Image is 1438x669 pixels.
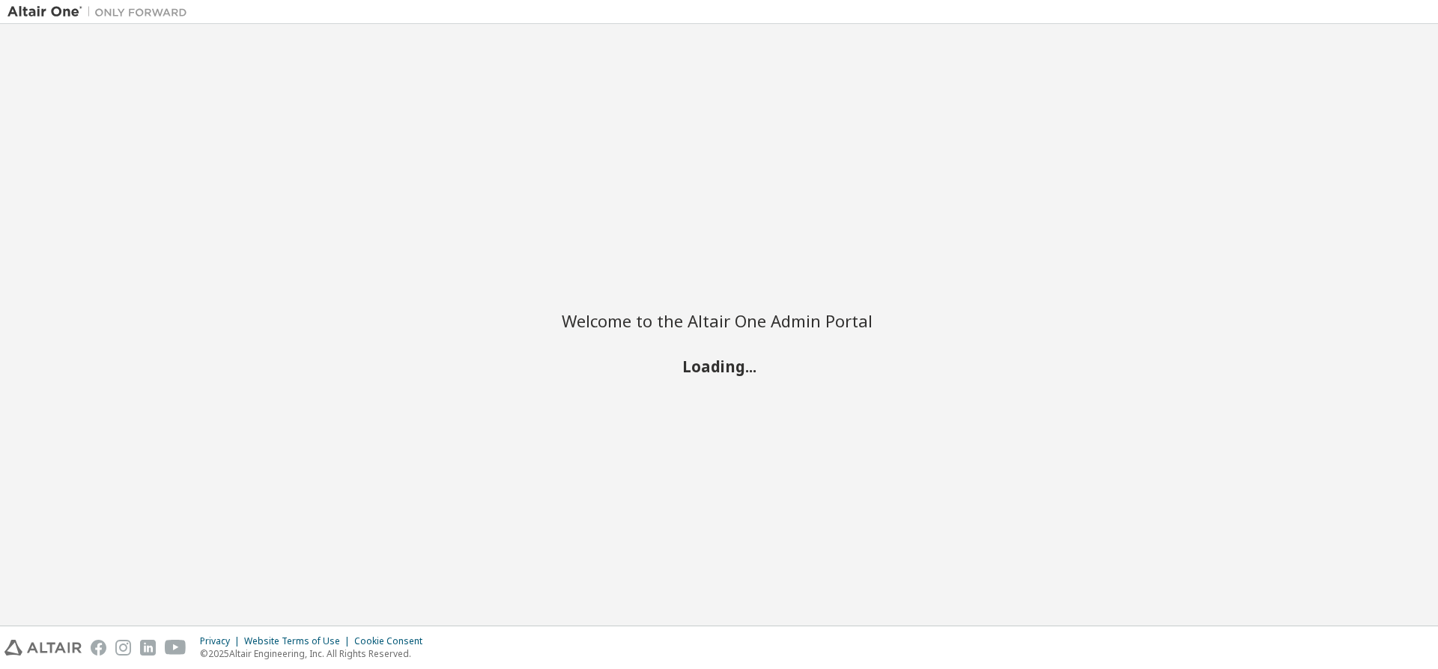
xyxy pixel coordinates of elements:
[200,635,244,647] div: Privacy
[4,640,82,656] img: altair_logo.svg
[7,4,195,19] img: Altair One
[115,640,131,656] img: instagram.svg
[165,640,186,656] img: youtube.svg
[354,635,431,647] div: Cookie Consent
[200,647,431,660] p: © 2025 Altair Engineering, Inc. All Rights Reserved.
[562,310,876,331] h2: Welcome to the Altair One Admin Portal
[562,356,876,375] h2: Loading...
[244,635,354,647] div: Website Terms of Use
[140,640,156,656] img: linkedin.svg
[91,640,106,656] img: facebook.svg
